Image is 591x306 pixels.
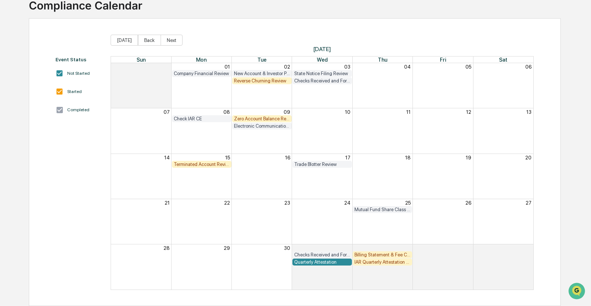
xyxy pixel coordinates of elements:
div: Reverse Churning Review [234,78,290,84]
button: 26 [465,200,471,206]
button: 04 [404,64,411,70]
p: How can we help? [7,15,133,27]
span: Sun [137,57,146,63]
button: [DATE] [111,35,138,46]
button: 10 [345,109,350,115]
button: 05 [465,64,471,70]
div: State Notice Filing Review [294,71,350,76]
button: 13 [526,109,531,115]
button: 25 [405,200,411,206]
div: Check IAR CE [174,116,230,121]
button: 01 [224,64,230,70]
button: 01 [345,245,350,251]
button: 19 [466,155,471,160]
span: Attestations [60,92,91,99]
button: 02 [284,64,290,70]
a: Powered byPylon [51,123,88,129]
div: Checks Received and Forwarded Log [294,252,350,257]
div: Terminated Account Review [174,162,230,167]
button: 29 [224,245,230,251]
button: Back [138,35,161,46]
div: Started [67,89,82,94]
span: Wed [317,57,328,63]
span: Pylon [73,124,88,129]
a: 🔎Data Lookup [4,103,49,116]
div: Electronic Communication Review [234,123,290,129]
span: Preclearance [15,92,47,99]
div: Quarterly Attestation [294,259,350,265]
button: 24 [344,200,350,206]
span: Thu [378,57,387,63]
button: 27 [526,200,531,206]
button: Next [161,35,183,46]
span: Fri [440,57,446,63]
div: Zero Account Balance Review [234,116,290,121]
button: 28 [164,245,170,251]
span: Data Lookup [15,106,46,113]
button: 21 [165,200,170,206]
button: 11 [406,109,411,115]
div: Trade Blotter Review [294,162,350,167]
div: IAR Quarterly Attestation Review [354,259,410,265]
button: 17 [345,155,350,160]
button: 09 [284,109,290,115]
button: 02 [404,245,411,251]
span: Mon [196,57,207,63]
div: Not Started [67,71,90,76]
div: Billing Statement & Fee Calculations Report Review [354,252,410,257]
button: 18 [405,155,411,160]
span: [DATE] [111,46,533,53]
span: Sat [499,57,507,63]
div: Completed [67,107,89,112]
iframe: Open customer support [568,282,587,302]
button: 07 [164,109,170,115]
button: 31 [165,64,170,70]
div: We're available if you need us! [25,63,92,69]
button: 30 [284,245,290,251]
div: Company Financial Review [174,71,230,76]
button: 16 [285,155,290,160]
div: 🖐️ [7,93,13,98]
div: New Account & Investor Profile Review [234,71,290,76]
button: 15 [225,155,230,160]
div: 🗄️ [53,93,59,98]
a: 🖐️Preclearance [4,89,50,102]
button: 12 [466,109,471,115]
span: Tue [257,57,266,63]
button: 03 [465,245,471,251]
div: Mutual Fund Share Class Review [354,207,410,212]
button: 23 [284,200,290,206]
div: 🔎 [7,106,13,112]
div: Month View [111,56,533,290]
div: Checks Received and Forwarded Log [294,78,350,84]
button: 06 [525,64,531,70]
div: Event Status [55,57,103,62]
button: 22 [224,200,230,206]
div: Start new chat [25,56,120,63]
a: 🗄️Attestations [50,89,93,102]
button: 08 [223,109,230,115]
button: 14 [164,155,170,160]
button: 03 [344,64,350,70]
button: Start new chat [124,58,133,67]
img: 1746055101610-c473b297-6a78-478c-a979-82029cc54cd1 [7,56,20,69]
button: 20 [525,155,531,160]
button: 04 [525,245,531,251]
